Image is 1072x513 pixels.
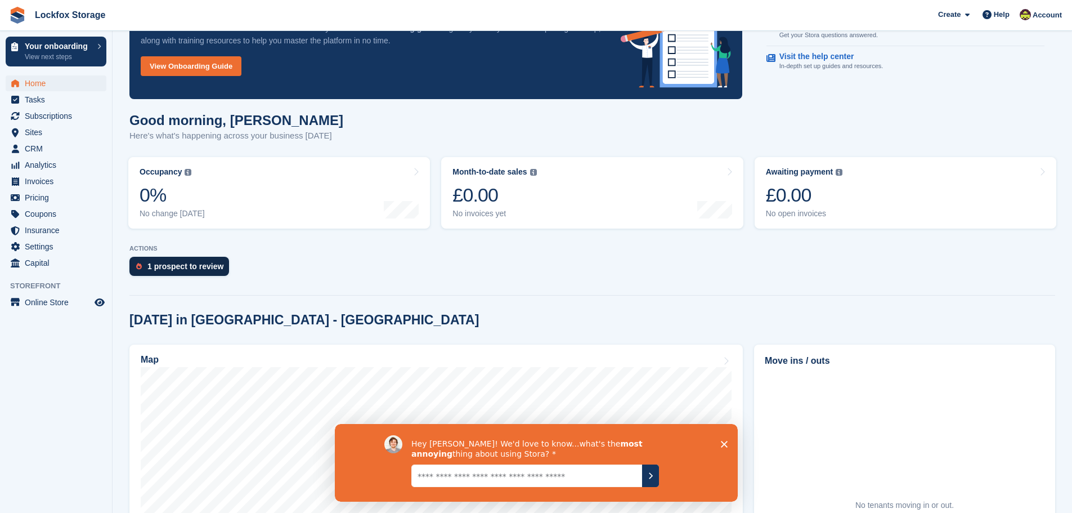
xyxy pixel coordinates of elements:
div: £0.00 [766,184,843,207]
div: Awaiting payment [766,167,833,177]
h2: Move ins / outs [765,354,1044,368]
span: Analytics [25,157,92,173]
div: 0% [140,184,205,207]
p: Here's what's happening across your business [DATE] [129,130,343,142]
a: Your onboarding View next steps [6,37,106,66]
span: Storefront [10,280,112,292]
div: 1 prospect to review [147,262,223,271]
a: Month-to-date sales £0.00 No invoices yet [441,157,743,229]
span: Subscriptions [25,108,92,124]
span: Invoices [25,173,92,189]
div: No tenants moving in or out. [855,499,954,511]
a: Chat to support Get your Stora questions answered. [766,15,1044,46]
iframe: Survey by David from Stora [335,424,738,502]
img: stora-icon-8386f47178a22dfd0bd8f6a31ec36ba5ce8667c1dd55bd0f319d3a0aa187defe.svg [9,7,26,24]
span: Capital [25,255,92,271]
a: menu [6,75,106,91]
div: No change [DATE] [140,209,205,218]
div: Occupancy [140,167,182,177]
a: menu [6,141,106,157]
p: Welcome to Stora! Press the button below to access your . It gives you easy to follow steps to ge... [141,22,603,47]
p: Get your Stora questions answered. [779,30,878,40]
a: menu [6,206,106,222]
span: Online Store [25,295,92,310]
img: icon-info-grey-7440780725fd019a000dd9b08b2336e03edf1995a4989e88bcd33f0948082b44.svg [836,169,842,176]
div: No invoices yet [452,209,536,218]
div: No open invoices [766,209,843,218]
a: 1 prospect to review [129,257,235,282]
a: menu [6,173,106,189]
a: Visit the help center In-depth set up guides and resources. [766,46,1044,77]
span: Tasks [25,92,92,108]
div: £0.00 [452,184,536,207]
p: Visit the help center [779,52,874,61]
h2: Map [141,355,159,365]
p: View next steps [25,52,92,62]
img: Dan Shepherd [1020,9,1031,20]
a: menu [6,124,106,140]
span: Settings [25,239,92,255]
span: Coupons [25,206,92,222]
a: Occupancy 0% No change [DATE] [128,157,430,229]
a: menu [6,108,106,124]
img: prospect-51fa495bee0391a8d652442698ab0144808aea92771e9ea1ae160a38d050c398.svg [136,263,142,270]
a: menu [6,295,106,310]
span: Account [1033,10,1062,21]
span: Help [994,9,1010,20]
h1: Good morning, [PERSON_NAME] [129,113,343,128]
a: menu [6,190,106,206]
a: menu [6,157,106,173]
a: Awaiting payment £0.00 No open invoices [755,157,1056,229]
a: Lockfox Storage [30,6,110,24]
a: menu [6,222,106,238]
span: Create [938,9,961,20]
img: icon-info-grey-7440780725fd019a000dd9b08b2336e03edf1995a4989e88bcd33f0948082b44.svg [185,169,191,176]
img: icon-info-grey-7440780725fd019a000dd9b08b2336e03edf1995a4989e88bcd33f0948082b44.svg [530,169,537,176]
a: View Onboarding Guide [141,56,241,76]
span: Insurance [25,222,92,238]
p: In-depth set up guides and resources. [779,61,883,71]
span: Pricing [25,190,92,206]
span: Sites [25,124,92,140]
p: ACTIONS [129,245,1055,252]
span: Home [25,75,92,91]
img: onboarding-info-6c161a55d2c0e0a8cae90662b2fe09162a5109e8cc188191df67fb4f79e88e88.svg [621,3,731,88]
p: Your onboarding [25,42,92,50]
a: menu [6,92,106,108]
a: Preview store [93,296,106,309]
h2: [DATE] in [GEOGRAPHIC_DATA] - [GEOGRAPHIC_DATA] [129,313,479,328]
a: menu [6,239,106,255]
div: Month-to-date sales [452,167,527,177]
a: menu [6,255,106,271]
span: CRM [25,141,92,157]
